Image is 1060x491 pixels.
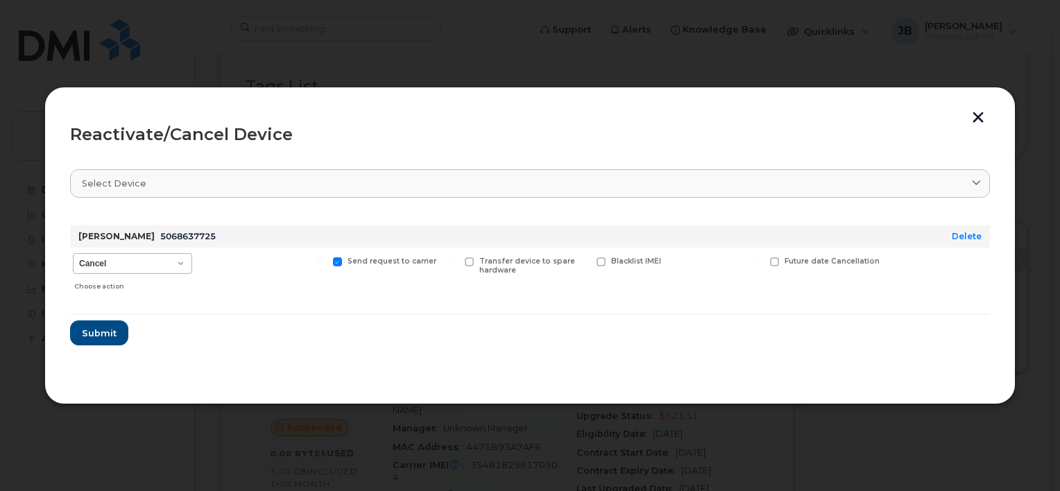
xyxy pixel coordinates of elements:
span: Transfer device to spare hardware [479,257,575,275]
span: 5068637725 [160,231,216,241]
span: Send request to carrier [348,257,436,266]
input: Future date Cancellation [753,257,760,264]
span: Blacklist IMEI [611,257,661,266]
a: Delete [952,231,982,241]
span: Future date Cancellation [785,257,880,266]
input: Transfer device to spare hardware [448,257,455,264]
div: Reactivate/Cancel Device [70,126,990,143]
input: Blacklist IMEI [580,257,587,264]
input: Send request to carrier [316,257,323,264]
